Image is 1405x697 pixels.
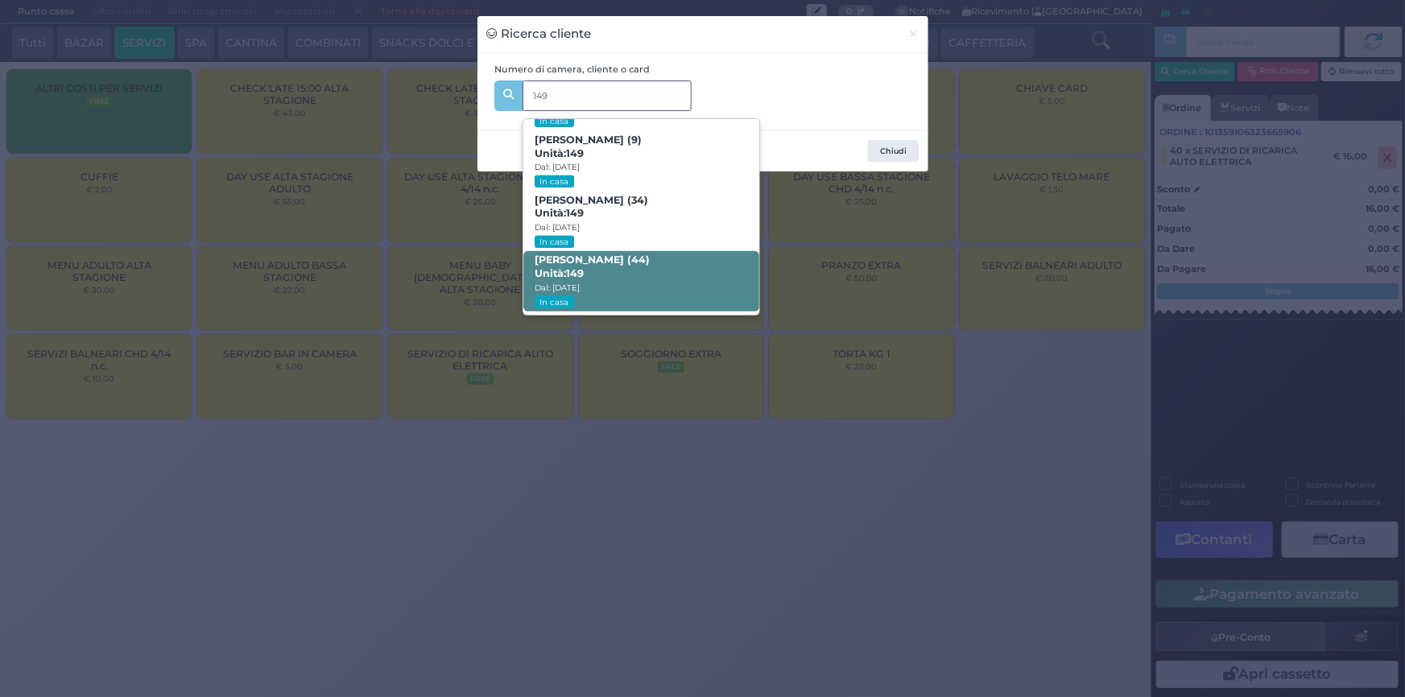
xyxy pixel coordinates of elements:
[868,140,919,163] button: Chiudi
[566,147,584,159] strong: 149
[535,175,574,188] small: In casa
[523,80,692,111] input: Es. 'Mario Rossi', '220' o '108123234234'
[566,267,584,279] strong: 149
[908,25,919,43] span: ×
[535,222,580,233] small: Dal: [DATE]
[535,296,574,308] small: In casa
[535,254,650,279] b: [PERSON_NAME] (44)
[486,25,592,43] h3: Ricerca cliente
[535,283,580,293] small: Dal: [DATE]
[535,115,574,127] small: In casa
[535,236,574,248] small: In casa
[535,162,580,172] small: Dal: [DATE]
[535,267,584,281] span: Unità:
[899,16,928,52] button: Chiudi
[535,147,584,161] span: Unità:
[535,134,642,159] b: [PERSON_NAME] (9)
[535,194,648,220] b: [PERSON_NAME] (34)
[494,63,650,76] label: Numero di camera, cliente o card
[535,207,584,221] span: Unità:
[566,207,584,219] strong: 149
